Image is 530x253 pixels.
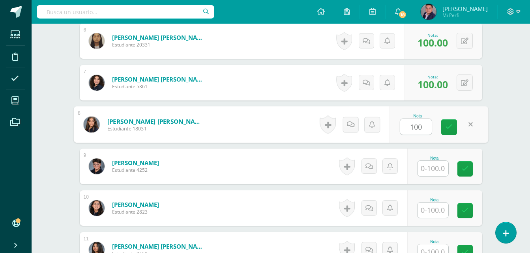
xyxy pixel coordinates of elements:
a: [PERSON_NAME] [PERSON_NAME] [112,33,207,41]
span: 100.00 [418,78,448,91]
img: 7e44d34d489d2a29874910c6393997b2.png [89,158,105,174]
a: [PERSON_NAME] [112,159,159,167]
span: Estudiante 18031 [107,125,204,132]
div: Nota [400,114,436,118]
div: Nota: [418,74,448,80]
span: [PERSON_NAME] [442,5,488,13]
input: 0-100.0 [418,161,448,176]
span: Estudiante 2823 [112,208,159,215]
input: 0-100.0 [400,119,432,135]
a: [PERSON_NAME] [PERSON_NAME] [107,117,204,125]
img: f956842295105cd95b3f188e8f751fee.png [83,116,99,132]
span: Estudiante 5361 [112,83,207,90]
input: 0-100.0 [418,203,448,218]
input: Busca un usuario... [37,5,214,19]
div: Nota [417,156,452,160]
div: Nota [417,240,452,244]
span: Estudiante 4252 [112,167,159,173]
img: d6650a9059848fe1b7dd6e97d4523daf.png [89,75,105,91]
a: [PERSON_NAME] [PERSON_NAME] [112,75,207,83]
span: 18 [398,10,407,19]
img: 2f5cfbbd6f1a8be69b4d572f42287c4a.png [421,4,436,20]
div: Nota: [418,32,448,38]
span: Estudiante 20331 [112,41,207,48]
a: [PERSON_NAME] [PERSON_NAME] [112,242,207,250]
span: Mi Perfil [442,12,488,19]
div: Nota [417,198,452,202]
span: 100.00 [418,36,448,49]
a: [PERSON_NAME] [112,201,159,208]
img: 03cfb8b29bb816abea75bfc6ed8063e8.png [89,33,105,49]
img: 6457fdf5885c0f97894b4602f4cf97bf.png [89,200,105,216]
